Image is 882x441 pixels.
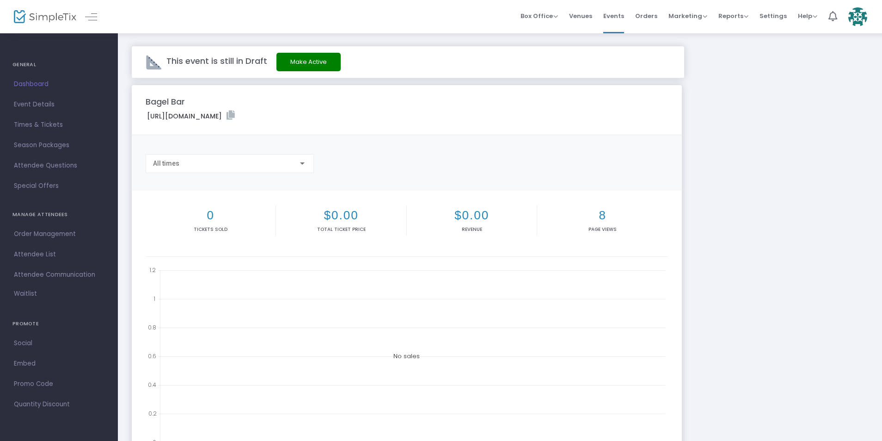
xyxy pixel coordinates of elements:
span: Attendee Communication [14,269,104,281]
span: Quantity Discount [14,398,104,410]
span: Events [603,4,624,28]
p: Tickets sold [147,226,274,233]
p: Total Ticket Price [278,226,404,233]
h4: MANAGE ATTENDEES [12,205,105,224]
label: [URL][DOMAIN_NAME] [147,111,235,121]
span: Attendee Questions [14,160,104,172]
img: draft-event.png [146,54,162,70]
span: Orders [635,4,657,28]
span: All times [153,160,179,167]
span: Times & Tickets [14,119,104,131]
span: Special Offers [14,180,104,192]
span: Dashboard [14,78,104,90]
span: Attendee List [14,248,104,261]
span: Event Details [14,99,104,111]
button: Make Active [276,53,341,71]
h2: $0.00 [409,208,535,223]
span: Reports [718,12,748,20]
h2: $0.00 [278,208,404,223]
h4: GENERAL [12,56,105,74]
span: Settings [759,4,787,28]
span: This event is still in Draft [166,55,267,67]
span: Waitlist [14,289,37,298]
span: Help [798,12,817,20]
p: Revenue [409,226,535,233]
span: Marketing [668,12,707,20]
m-panel-title: Bagel Bar [146,95,185,108]
h2: 8 [539,208,666,223]
span: Venues [569,4,592,28]
h4: PROMOTE [12,315,105,333]
span: Season Packages [14,139,104,151]
span: Box Office [521,12,558,20]
p: Page Views [539,226,666,233]
span: Social [14,337,104,349]
span: Embed [14,358,104,370]
h2: 0 [147,208,274,223]
span: Promo Code [14,378,104,390]
span: Order Management [14,228,104,240]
